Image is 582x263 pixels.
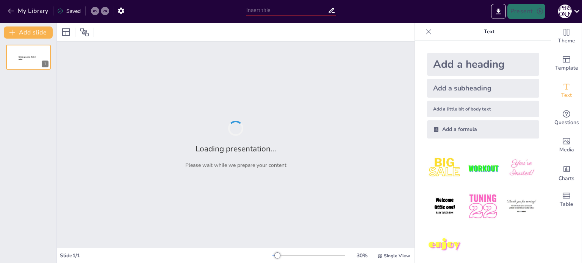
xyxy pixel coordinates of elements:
[551,23,582,50] div: Change the overall theme
[551,132,582,159] div: Add images, graphics, shapes or video
[491,4,506,19] button: Export to PowerPoint
[4,26,53,39] button: Add slide
[551,159,582,186] div: Add charts and graphs
[555,64,578,72] span: Template
[435,23,544,41] p: Text
[427,227,462,263] img: 7.jpeg
[551,104,582,132] div: Get real-time input from your audience
[427,101,539,117] div: Add a little bit of body text
[185,162,286,169] p: Please wait while we prepare your content
[427,79,539,98] div: Add a subheading
[504,189,539,224] img: 6.jpeg
[427,151,462,186] img: 1.jpeg
[246,5,328,16] input: Insert title
[558,37,575,45] span: Theme
[559,174,574,183] span: Charts
[427,189,462,224] img: 4.jpeg
[551,50,582,77] div: Add ready made slides
[554,118,579,127] span: Questions
[558,5,572,18] div: А [PERSON_NAME]
[504,151,539,186] img: 3.jpeg
[60,26,72,38] div: Layout
[57,8,81,15] div: Saved
[427,120,539,139] div: Add a formula
[465,189,501,224] img: 5.jpeg
[80,28,89,37] span: Position
[427,53,539,76] div: Add a heading
[558,4,572,19] button: А [PERSON_NAME]
[465,151,501,186] img: 2.jpeg
[561,91,572,100] span: Text
[6,45,51,70] div: 1
[42,61,48,67] div: 1
[353,252,371,259] div: 30 %
[6,5,52,17] button: My Library
[551,77,582,104] div: Add text boxes
[551,186,582,213] div: Add a table
[559,146,574,154] span: Media
[384,253,410,259] span: Single View
[19,56,36,60] span: Sendsteps presentation editor
[507,4,545,19] button: Present
[60,252,272,259] div: Slide 1 / 1
[196,143,276,154] h2: Loading presentation...
[560,200,573,209] span: Table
